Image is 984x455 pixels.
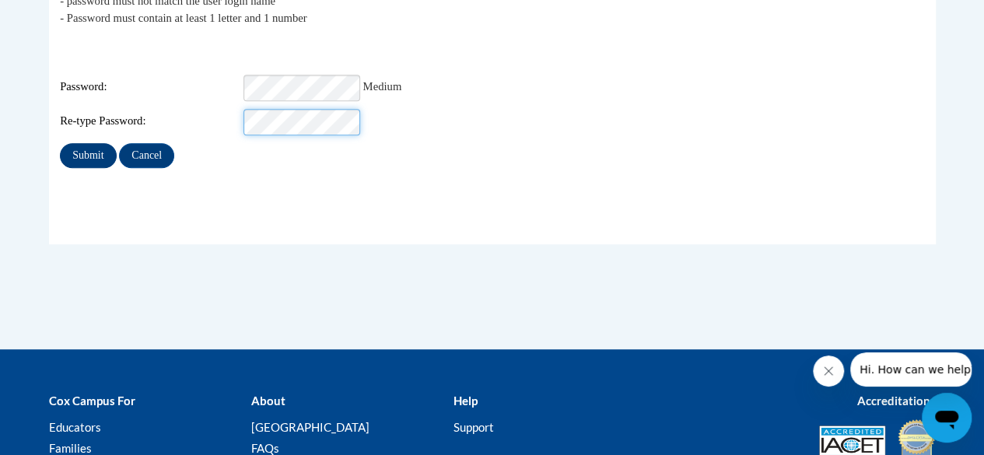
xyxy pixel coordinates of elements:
iframe: Message from company [850,352,972,387]
iframe: Close message [813,355,844,387]
input: Cancel [119,143,174,168]
span: Hi. How can we help? [9,11,126,23]
a: Educators [49,420,101,434]
a: [GEOGRAPHIC_DATA] [250,420,369,434]
b: About [250,394,285,408]
input: Submit [60,143,116,168]
a: Families [49,441,92,455]
span: Password: [60,79,240,96]
a: FAQs [250,441,278,455]
iframe: Button to launch messaging window [922,393,972,443]
b: Cox Campus For [49,394,135,408]
span: Medium [363,80,402,93]
b: Accreditations [857,394,936,408]
span: Re-type Password: [60,113,240,130]
a: Support [453,420,493,434]
b: Help [453,394,477,408]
